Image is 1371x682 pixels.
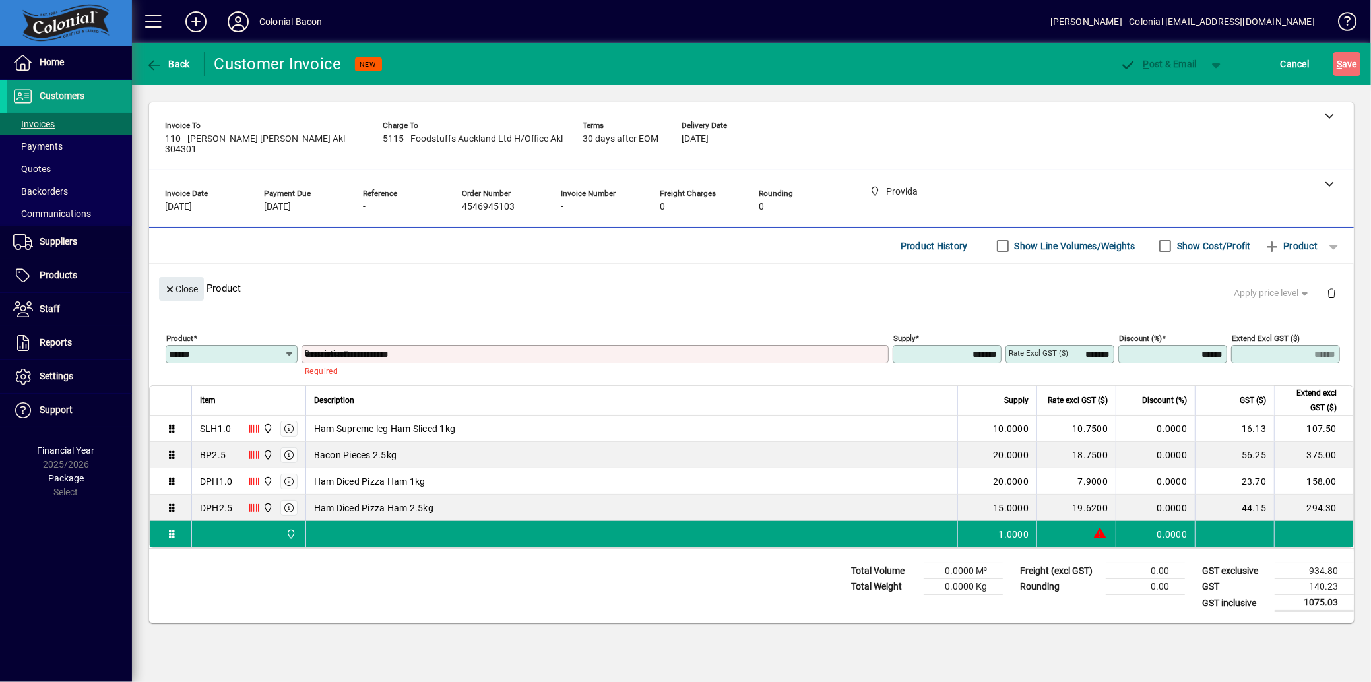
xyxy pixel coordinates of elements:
div: Customer Invoice [214,53,342,75]
span: 5115 - Foodstuffs Auckland Ltd H/Office Akl [383,134,563,144]
td: Total Volume [845,563,924,579]
a: Suppliers [7,226,132,259]
td: 158.00 [1274,468,1353,495]
span: Backorders [13,186,68,197]
td: Total Weight [845,579,924,595]
mat-label: Supply [893,334,915,343]
span: P [1143,59,1149,69]
span: Provida [259,448,274,462]
td: Freight (excl GST) [1013,563,1106,579]
mat-label: Rate excl GST ($) [1009,348,1068,357]
mat-label: Discount (%) [1119,334,1162,343]
span: Provida [259,501,274,515]
span: 20.0000 [993,475,1029,488]
mat-label: Extend excl GST ($) [1232,334,1300,343]
span: Invoices [13,119,55,129]
span: 15.0000 [993,501,1029,514]
span: Settings [40,371,73,381]
button: Save [1333,52,1360,76]
span: Provida [259,421,274,436]
label: Show Line Volumes/Weights [1012,239,1135,253]
span: Item [200,393,216,408]
button: Apply price level [1229,282,1316,305]
td: 0.0000 Kg [924,579,1003,595]
span: Support [40,404,73,415]
span: Suppliers [40,236,77,247]
div: DPH2.5 [200,501,233,514]
mat-label: Description [305,348,344,357]
span: 10.0000 [993,422,1029,435]
span: Cancel [1281,53,1310,75]
span: ost & Email [1120,59,1197,69]
span: Apply price level [1234,286,1311,300]
span: 110 - [PERSON_NAME] [PERSON_NAME] Akl 304301 [165,134,363,155]
a: Payments [7,135,132,158]
button: Post & Email [1114,52,1203,76]
td: 1075.03 [1275,595,1354,611]
td: 0.0000 [1116,442,1195,468]
a: Backorders [7,180,132,202]
span: Ham Diced Pizza Ham 1kg [314,475,426,488]
span: 0 [660,202,665,212]
td: 107.50 [1274,416,1353,442]
span: - [561,202,563,212]
app-page-header-button: Close [156,282,207,294]
span: Close [164,278,199,300]
td: 0.0000 [1116,416,1195,442]
td: 0.00 [1106,563,1185,579]
span: Bacon Pieces 2.5kg [314,449,397,462]
span: Rate excl GST ($) [1048,393,1108,408]
span: Communications [13,208,91,219]
button: Delete [1316,277,1347,309]
button: Cancel [1277,52,1313,76]
td: 16.13 [1195,416,1274,442]
span: - [363,202,366,212]
span: GST ($) [1240,393,1266,408]
a: Communications [7,202,132,225]
span: Provida [282,527,298,542]
div: 19.6200 [1045,501,1108,514]
a: Quotes [7,158,132,180]
td: 23.70 [1195,468,1274,495]
span: Product History [901,235,968,257]
app-page-header-button: Delete [1316,287,1347,299]
span: 20.0000 [993,449,1029,462]
td: 140.23 [1275,579,1354,595]
button: Back [143,52,193,76]
div: Product [149,264,1354,312]
td: 294.30 [1274,495,1353,521]
a: Reports [7,326,132,359]
span: [DATE] [264,202,291,212]
span: Package [48,473,84,483]
span: 1.0000 [999,528,1029,541]
span: NEW [360,60,377,69]
td: 56.25 [1195,442,1274,468]
span: Customers [40,90,84,101]
td: GST inclusive [1196,595,1275,611]
a: Staff [7,293,132,326]
span: 0 [759,202,764,212]
a: Invoices [7,113,132,135]
span: Back [146,59,190,69]
button: Close [159,277,204,301]
td: 934.80 [1275,563,1354,579]
span: S [1337,59,1342,69]
span: Discount (%) [1142,393,1187,408]
div: BP2.5 [200,449,226,462]
span: Payments [13,141,63,152]
span: Supply [1004,393,1029,408]
div: Colonial Bacon [259,11,322,32]
button: Profile [217,10,259,34]
app-page-header-button: Back [132,52,205,76]
span: Reports [40,337,72,348]
a: Products [7,259,132,292]
a: Knowledge Base [1328,3,1355,46]
td: 0.0000 [1116,521,1195,547]
span: Description [314,393,354,408]
td: GST exclusive [1196,563,1275,579]
span: ave [1337,53,1357,75]
label: Show Cost/Profit [1174,239,1251,253]
td: Rounding [1013,579,1106,595]
div: SLH1.0 [200,422,232,435]
div: 10.7500 [1045,422,1108,435]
